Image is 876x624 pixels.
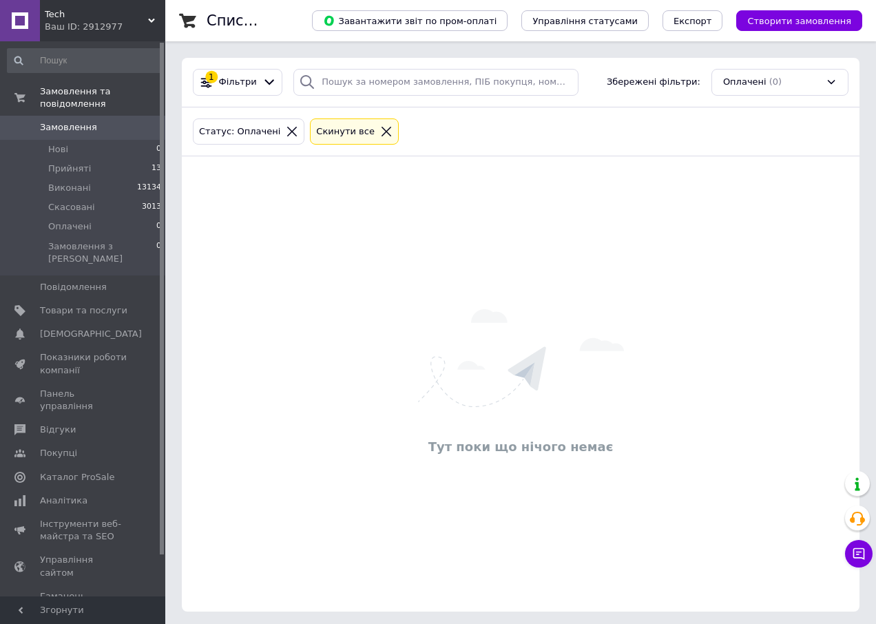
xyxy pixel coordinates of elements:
[736,10,862,31] button: Створити замовлення
[205,71,218,83] div: 1
[196,125,283,139] div: Статус: Оплачені
[48,182,91,194] span: Виконані
[40,328,142,340] span: [DEMOGRAPHIC_DATA]
[152,163,161,175] span: 13
[156,220,161,233] span: 0
[674,16,712,26] span: Експорт
[40,281,107,293] span: Повідомлення
[312,10,508,31] button: Завантажити звіт по пром-оплаті
[137,182,161,194] span: 13134
[532,16,638,26] span: Управління статусами
[156,240,161,265] span: 0
[189,438,853,455] div: Тут поки що нічого немає
[40,554,127,579] span: Управління сайтом
[45,8,148,21] span: Tech
[313,125,377,139] div: Cкинути все
[207,12,346,29] h1: Список замовлень
[219,76,257,89] span: Фільтри
[40,447,77,459] span: Покупці
[40,85,165,110] span: Замовлення та повідомлення
[7,48,163,73] input: Пошук
[521,10,649,31] button: Управління статусами
[663,10,723,31] button: Експорт
[48,201,95,214] span: Скасовані
[607,76,700,89] span: Збережені фільтри:
[142,201,161,214] span: 3013
[40,518,127,543] span: Інструменти веб-майстра та SEO
[40,590,127,615] span: Гаманець компанії
[769,76,782,87] span: (0)
[723,76,766,89] span: Оплачені
[747,16,851,26] span: Створити замовлення
[48,163,91,175] span: Прийняті
[48,220,92,233] span: Оплачені
[48,240,156,265] span: Замовлення з [PERSON_NAME]
[40,304,127,317] span: Товари та послуги
[323,14,497,27] span: Завантажити звіт по пром-оплаті
[156,143,161,156] span: 0
[293,69,578,96] input: Пошук за номером замовлення, ПІБ покупця, номером телефону, Email, номером накладної
[40,388,127,413] span: Панель управління
[40,424,76,436] span: Відгуки
[40,495,87,507] span: Аналітика
[48,143,68,156] span: Нові
[45,21,165,33] div: Ваш ID: 2912977
[40,121,97,134] span: Замовлення
[40,351,127,376] span: Показники роботи компанії
[845,540,873,568] button: Чат з покупцем
[722,15,862,25] a: Створити замовлення
[40,471,114,483] span: Каталог ProSale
